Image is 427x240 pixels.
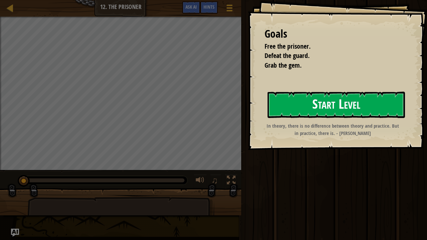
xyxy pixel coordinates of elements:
[256,51,402,61] li: Defeat the guard.
[225,174,238,188] button: Toggle fullscreen
[221,1,238,17] button: Show game menu
[268,92,405,118] button: Start Level
[265,26,404,42] div: Goals
[265,61,302,70] span: Grab the gem.
[267,122,399,136] strong: In theory, there is no difference between theory and practice. But in practice, there is. - [PERS...
[203,4,215,10] span: Hints
[210,174,222,188] button: ♫
[182,1,200,14] button: Ask AI
[185,4,197,10] span: Ask AI
[11,229,19,237] button: Ask AI
[256,42,402,51] li: Free the prisoner.
[265,51,310,60] span: Defeat the guard.
[256,61,402,70] li: Grab the gem.
[211,175,218,185] span: ♫
[193,174,207,188] button: Adjust volume
[265,42,311,51] span: Free the prisoner.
